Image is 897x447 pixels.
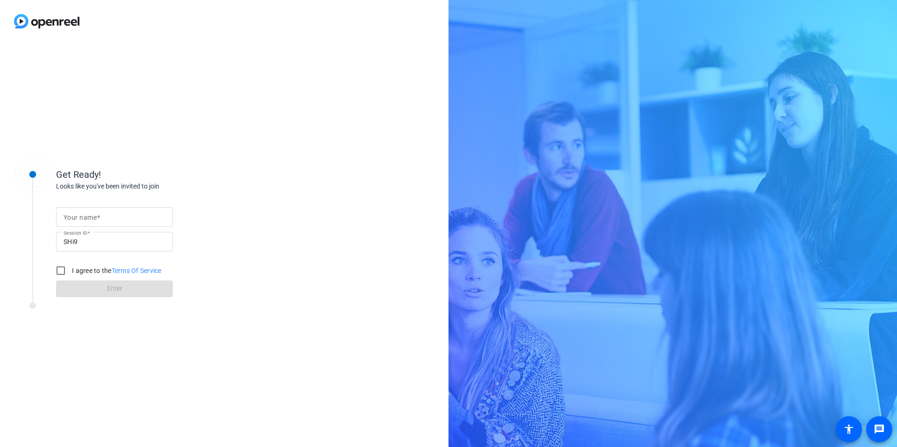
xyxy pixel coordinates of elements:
[56,168,243,182] div: Get Ready!
[64,230,87,236] mat-label: Session ID
[64,214,97,221] mat-label: Your name
[112,267,162,274] a: Terms Of Service
[874,424,885,435] mat-icon: message
[843,424,854,435] mat-icon: accessibility
[56,182,243,191] div: Looks like you've been invited to join
[70,266,162,275] label: I agree to the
